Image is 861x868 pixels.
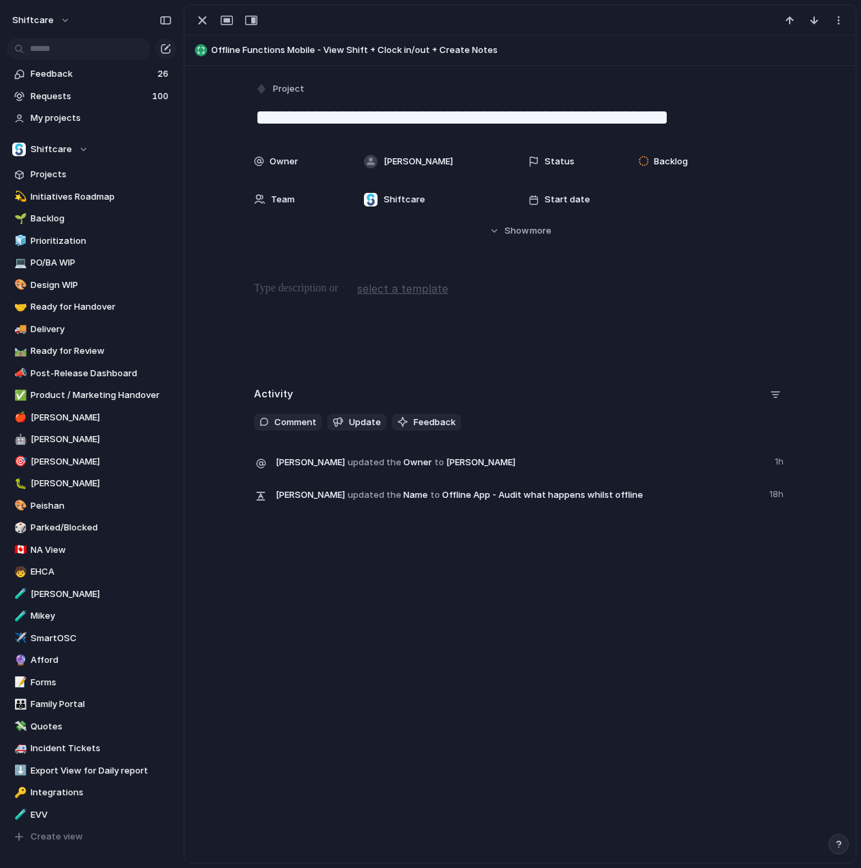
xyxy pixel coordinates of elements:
span: 1h [775,452,786,469]
a: ⬇️Export View for Daily report [7,761,177,781]
span: Owner [276,452,767,471]
span: updated the [348,456,401,469]
span: [PERSON_NAME] [384,155,453,168]
span: Initiatives Roadmap [31,190,172,204]
div: 🎨 [14,498,24,513]
span: [PERSON_NAME] [31,411,172,424]
span: Delivery [31,323,172,336]
a: Requests100 [7,86,177,107]
span: Ready for Review [31,344,172,358]
div: 💻 [14,255,24,271]
button: 🧒 [12,565,26,579]
div: 🎨Design WIP [7,275,177,295]
button: Feedback [392,414,461,431]
span: [PERSON_NAME] [446,456,515,469]
button: 🛤️ [12,344,26,358]
span: Start date [545,193,590,206]
span: Mikey [31,609,172,623]
button: 🧊 [12,234,26,248]
a: 🐛[PERSON_NAME] [7,473,177,494]
span: SmartOSC [31,632,172,645]
span: Prioritization [31,234,172,248]
span: [PERSON_NAME] [276,456,345,469]
button: Offline Functions Mobile - View Shift + Clock in/out + Create Notes [191,39,849,61]
a: 🧪Mikey [7,606,177,626]
a: 🧪EVV [7,805,177,825]
a: Feedback26 [7,64,177,84]
span: 100 [152,90,171,103]
span: EVV [31,808,172,822]
button: select a template [355,278,450,299]
div: 🧪 [14,807,24,822]
div: ⬇️ [14,763,24,778]
div: 💸Quotes [7,717,177,737]
span: [PERSON_NAME] [276,488,345,502]
div: ✅Product / Marketing Handover [7,385,177,405]
span: [PERSON_NAME] [31,455,172,469]
div: 📣Post-Release Dashboard [7,363,177,384]
button: 👪 [12,698,26,711]
span: Project [273,82,304,96]
button: 🤖 [12,433,26,446]
a: My projects [7,108,177,128]
span: Backlog [31,212,172,225]
button: 📣 [12,367,26,380]
span: shiftcare [12,14,54,27]
div: 🤝 [14,300,24,315]
span: Quotes [31,720,172,734]
span: Shiftcare [384,193,425,206]
span: to [430,488,440,502]
a: 🎨Peishan [7,496,177,516]
div: 🧪 [14,609,24,624]
div: 💫 [14,189,24,204]
button: 🤝 [12,300,26,314]
button: 🐛 [12,477,26,490]
a: 🍎[PERSON_NAME] [7,408,177,428]
button: 🔑 [12,786,26,799]
h2: Activity [254,386,293,402]
button: 📝 [12,676,26,689]
span: select a template [357,281,448,297]
div: 🧊Prioritization [7,231,177,251]
span: Feedback [414,416,456,429]
a: ✈️SmartOSC [7,628,177,649]
button: Project [253,79,308,99]
button: Showmore [254,219,786,243]
span: Requests [31,90,148,103]
div: ✈️ [14,630,24,646]
span: [PERSON_NAME] [31,587,172,601]
button: 💫 [12,190,26,204]
div: 🎯[PERSON_NAME] [7,452,177,472]
a: 🚑Incident Tickets [7,738,177,759]
a: 🛤️Ready for Review [7,341,177,361]
div: 💫Initiatives Roadmap [7,187,177,207]
span: Parked/Blocked [31,521,172,535]
div: 🔑 [14,785,24,801]
span: Afford [31,653,172,667]
div: 🤖[PERSON_NAME] [7,429,177,450]
a: 🇨🇦NA View [7,540,177,560]
div: 🌱 [14,211,24,227]
button: 🧪 [12,587,26,601]
div: 👪Family Portal [7,694,177,715]
div: 🐛 [14,476,24,492]
button: shiftcare [6,10,77,31]
span: 18h [769,485,786,501]
button: Update [327,414,386,431]
button: ✈️ [12,632,26,645]
a: 💻PO/BA WIP [7,253,177,273]
div: 🎨 [14,277,24,293]
button: 🚑 [12,742,26,755]
div: 📝Forms [7,672,177,693]
span: My projects [31,111,172,125]
div: 🧪 [14,586,24,602]
div: ✅ [14,388,24,403]
a: 🚚Delivery [7,319,177,340]
span: EHCA [31,565,172,579]
button: 🎨 [12,278,26,292]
